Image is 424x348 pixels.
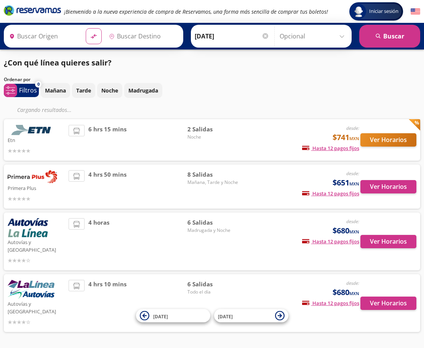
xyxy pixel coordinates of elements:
input: Buscar Origen [6,27,80,46]
img: Autovías y La Línea [8,280,54,299]
img: Etn [8,125,57,135]
small: MXN [349,136,359,141]
span: Hasta 12 pagos fijos [302,190,359,197]
p: Madrugada [128,86,158,94]
button: English [411,7,420,16]
span: Noche [187,134,241,140]
input: Opcional [280,27,348,46]
p: Autovías y [GEOGRAPHIC_DATA] [8,237,65,254]
button: Noche [97,83,122,98]
small: MXN [349,229,359,235]
button: Ver Horarios [360,133,416,147]
small: MXN [349,291,359,296]
button: Madrugada [124,83,162,98]
p: Etn [8,135,65,144]
img: Primera Plus [8,170,57,183]
p: Filtros [19,86,37,95]
button: [DATE] [214,309,288,322]
span: $680 [333,225,359,236]
button: Mañana [41,83,70,98]
em: Cargando resultados ... [17,106,72,113]
button: Tarde [72,83,95,98]
p: Tarde [76,86,91,94]
p: Autovías y [GEOGRAPHIC_DATA] [8,299,65,315]
em: desde: [346,125,359,131]
span: 6 Salidas [187,280,241,289]
p: Ordenar por [4,76,30,83]
span: 4 hrs 50 mins [88,170,126,203]
button: [DATE] [136,309,210,322]
span: 4 hrs 10 mins [88,280,126,326]
span: Hasta 12 pagos fijos [302,238,359,245]
input: Buscar Destino [106,27,179,46]
button: Ver Horarios [360,235,416,248]
p: Mañana [45,86,66,94]
span: 8 Salidas [187,170,241,179]
span: 6 Salidas [187,218,241,227]
span: $651 [333,177,359,188]
span: $741 [333,132,359,143]
em: ¡Bienvenido a la nueva experiencia de compra de Reservamos, una forma más sencilla de comprar tus... [64,8,328,15]
i: Brand Logo [4,5,61,16]
em: desde: [346,218,359,225]
p: Noche [101,86,118,94]
button: Ver Horarios [360,297,416,310]
input: Elegir Fecha [195,27,269,46]
span: [DATE] [218,313,233,319]
span: 6 hrs 15 mins [88,125,126,155]
a: Brand Logo [4,5,61,18]
p: Primera Plus [8,183,65,192]
span: Hasta 12 pagos fijos [302,300,359,306]
span: $680 [333,287,359,298]
span: Madrugada y Noche [187,227,241,234]
span: [DATE] [153,313,168,319]
button: 0Filtros [4,84,39,97]
em: desde: [346,280,359,286]
p: ¿Con qué línea quieres salir? [4,57,112,69]
button: Buscar [359,25,420,48]
button: Ver Horarios [360,180,416,193]
img: Autovías y La Línea [8,218,48,237]
em: desde: [346,170,359,177]
span: Mañana, Tarde y Noche [187,179,241,186]
span: 4 horas [88,218,109,265]
span: 2 Salidas [187,125,241,134]
span: 0 [37,81,40,88]
span: Hasta 12 pagos fijos [302,145,359,152]
span: Todo el día [187,289,241,295]
span: Iniciar sesión [366,8,402,15]
small: MXN [349,181,359,187]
